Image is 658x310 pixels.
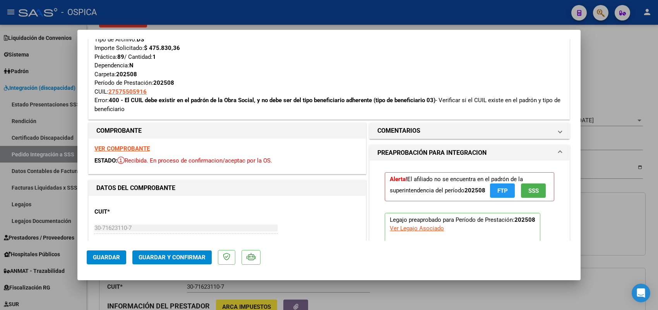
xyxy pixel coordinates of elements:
button: Guardar [87,250,126,264]
mat-expansion-panel-header: COMENTARIOS [370,123,569,139]
p: CUIT [94,207,174,216]
span: FTP [497,187,508,194]
strong: 202508 [116,71,137,78]
p: Legajo preaprobado para Período de Prestación: [385,213,540,307]
span: Recibida. En proceso de confirmacion/aceptac por la OS. [117,157,272,164]
span: 27575505916 [108,88,147,95]
strong: 89 [117,53,124,60]
strong: 202508 [514,216,535,223]
div: Open Intercom Messenger [632,284,650,302]
strong: 202508 [464,187,485,194]
span: Guardar [93,254,120,261]
strong: DS [137,36,144,43]
button: FTP [490,183,515,198]
span: SSS [528,187,539,194]
h1: COMENTARIOS [377,126,420,135]
div: Ver Legajo Asociado [390,224,444,233]
strong: 400 - El CUIL debe existir en el padrón de la Obra Social, y no debe ser del tipo beneficiario ad... [109,97,435,104]
span: ESTADO: [94,157,117,164]
strong: 1 [153,53,156,60]
a: VER COMPROBANTE [94,145,150,152]
span: Guardar y Confirmar [139,254,206,261]
button: Guardar y Confirmar [132,250,212,264]
strong: $ 475.830,36 [144,45,180,51]
strong: Alerta! [390,176,407,183]
button: SSS [521,183,546,198]
div: Tipo de Archivo: Importe Solicitado: Práctica: / Cantidad: Dependencia: Carpeta: Período de Prest... [94,35,564,114]
span: El afiliado no se encuentra en el padrón de la superintendencia del período [390,176,546,194]
strong: DATOS DEL COMPROBANTE [96,184,175,192]
h1: PREAPROBACIÓN PARA INTEGRACION [377,148,487,158]
strong: N [129,62,134,69]
strong: COMPROBANTE [96,127,142,134]
strong: 202508 [153,79,174,86]
mat-expansion-panel-header: PREAPROBACIÓN PARA INTEGRACION [370,145,569,161]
